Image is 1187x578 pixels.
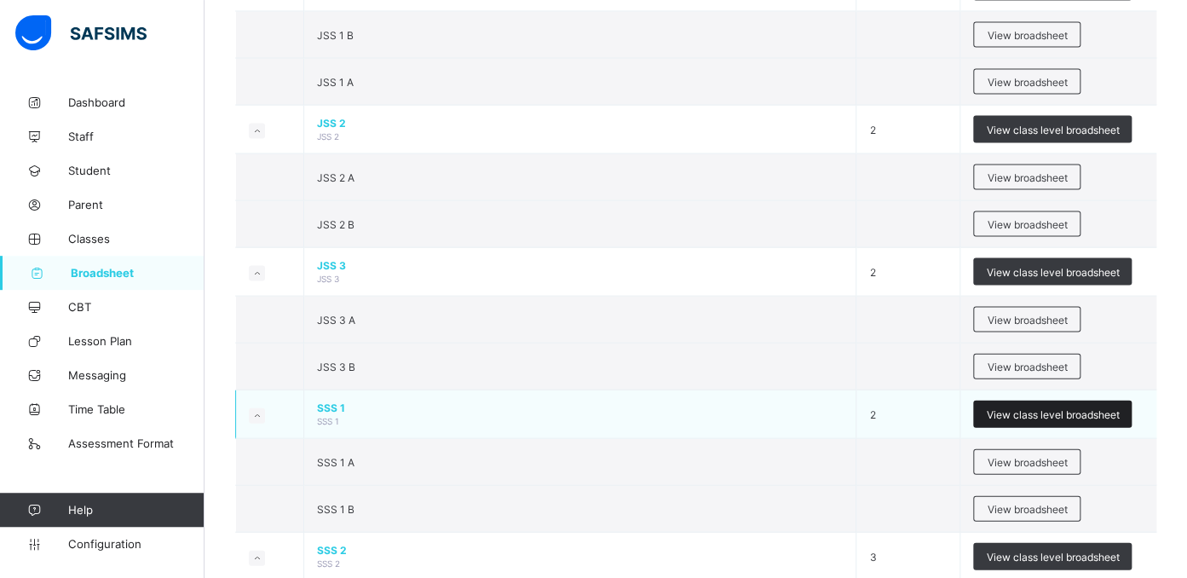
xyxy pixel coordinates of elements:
[68,503,204,517] span: Help
[869,407,875,420] span: 2
[317,273,339,283] span: JSS 3
[317,130,339,141] span: JSS 2
[317,360,355,373] span: JSS 3 B
[973,21,1080,34] a: View broadsheet
[68,164,205,177] span: Student
[869,265,875,278] span: 2
[973,542,1132,555] a: View class level broadsheet
[973,448,1080,461] a: View broadsheet
[317,28,354,41] span: JSS 1 B
[987,502,1067,515] span: View broadsheet
[68,368,205,382] span: Messaging
[973,115,1132,128] a: View class level broadsheet
[68,95,205,109] span: Dashboard
[986,407,1119,420] span: View class level broadsheet
[973,353,1080,366] a: View broadsheet
[15,15,147,51] img: safsims
[68,130,205,143] span: Staff
[68,198,205,211] span: Parent
[869,123,875,136] span: 2
[68,232,205,246] span: Classes
[986,550,1119,563] span: View class level broadsheet
[317,401,843,413] span: SSS 1
[317,415,339,425] span: SSS 1
[317,75,354,88] span: JSS 1 A
[68,537,204,551] span: Configuration
[317,258,843,271] span: JSS 3
[71,266,205,280] span: Broadsheet
[973,211,1080,223] a: View broadsheet
[973,68,1080,81] a: View broadsheet
[987,75,1067,88] span: View broadsheet
[869,550,876,563] span: 3
[987,360,1067,373] span: View broadsheet
[317,543,843,556] span: SSS 2
[317,313,355,326] span: JSS 3 A
[973,306,1080,319] a: View broadsheet
[68,436,205,450] span: Assessment Format
[973,164,1080,176] a: View broadsheet
[68,334,205,348] span: Lesson Plan
[68,300,205,314] span: CBT
[987,455,1067,468] span: View broadsheet
[986,265,1119,278] span: View class level broadsheet
[987,313,1067,326] span: View broadsheet
[987,28,1067,41] span: View broadsheet
[973,257,1132,270] a: View class level broadsheet
[973,495,1080,508] a: View broadsheet
[986,123,1119,136] span: View class level broadsheet
[317,558,340,568] span: SSS 2
[973,400,1132,413] a: View class level broadsheet
[987,217,1067,230] span: View broadsheet
[317,217,354,230] span: JSS 2 B
[317,502,354,515] span: SSS 1 B
[68,402,205,416] span: Time Table
[987,171,1067,183] span: View broadsheet
[317,455,354,468] span: SSS 1 A
[317,116,843,129] span: JSS 2
[317,171,354,183] span: JSS 2 A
